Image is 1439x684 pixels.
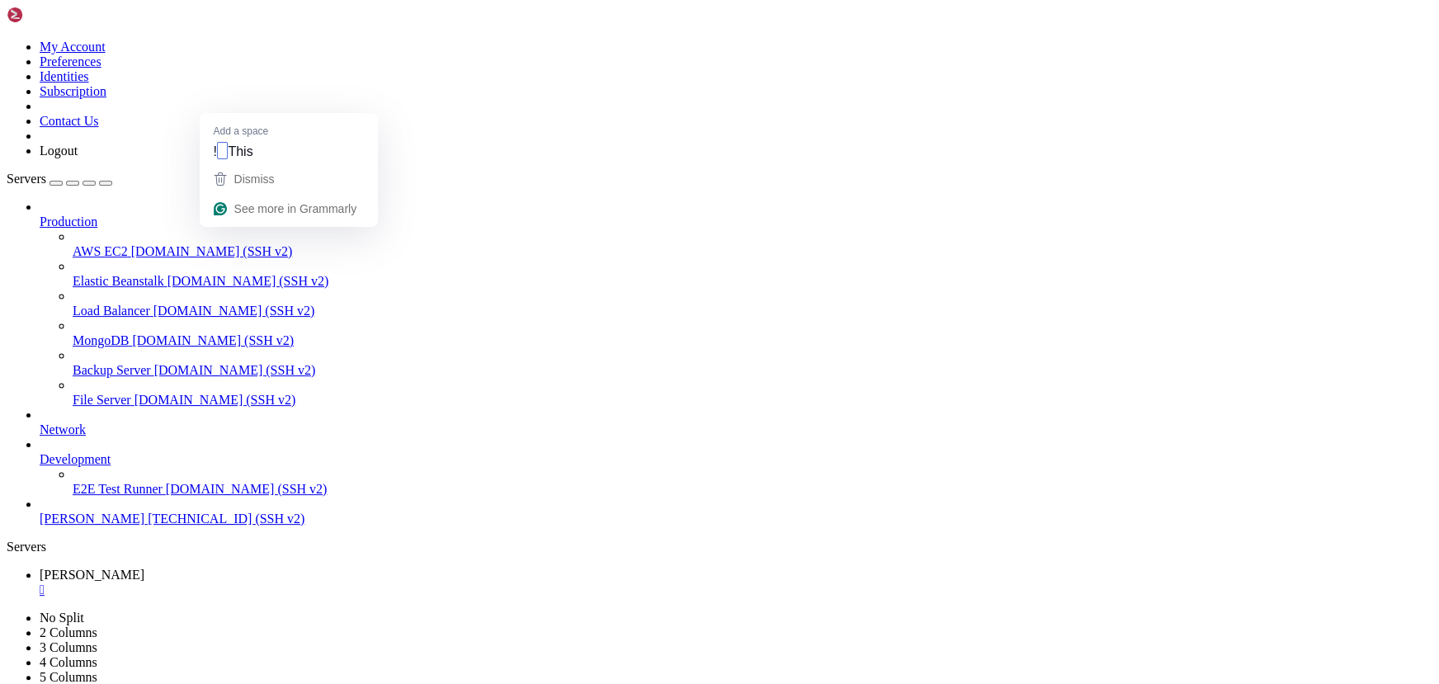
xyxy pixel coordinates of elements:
x-row: total used free shared buff/cache available [7,105,1224,119]
a: Development [40,452,1432,467]
span: [PERSON_NAME] [40,568,144,582]
a: Servers [7,172,112,186]
x-row: Swap: 0 0 0 [7,133,1224,147]
span: Backup Server [73,363,151,377]
span: AWS EC2 [73,244,128,258]
li: AWS EC2 [DOMAIN_NAME] (SSH v2) [73,229,1432,259]
a: MongoDB [DOMAIN_NAME] (SSH v2) [73,333,1432,348]
x-row: tmpfs 3035852 0 3035852 0% /sys/fs/cgroup [7,245,1224,259]
span: Production [40,215,97,229]
x-row: Filesystem Size Used Avail Use% Mounted on [7,301,1224,315]
div: (30, 39) [215,554,222,568]
x-row: root@vmi2077663:~# df -k [7,147,1224,161]
x-row: root@vmi2077663:~# cd /home/backup/ [7,455,1224,469]
span: Servers [7,172,46,186]
span: [PERSON_NAME] [40,512,144,526]
span: Load Balancer [73,304,150,318]
span: koha_library202508182100.zip [205,498,389,511]
x-row: root@vmi2077663:/home/backup# ls [7,469,1224,484]
span: koha_library202508152100.zip [7,484,191,497]
x-row: please don't hesitate to contact us at [EMAIL_ADDRESS][DOMAIN_NAME]. [7,49,1224,63]
x-row: tmpfs 593M 0 593M 0% /run/user/0 [7,413,1224,427]
x-row: Filesystem 1K-blocks Used Available Use% Mounted on [7,161,1224,175]
span: Development [40,452,111,466]
span: [DOMAIN_NAME] (SSH v2) [167,274,329,288]
x-row: update.txt [7,441,1224,455]
a: AWS EC2 [DOMAIN_NAME] (SSH v2) [73,244,1432,259]
x-row: tmpfs 3035852 0 3035852 0% /dev/shm [7,217,1224,231]
a: [PERSON_NAME] [TECHNICAL_ID] (SSH v2) [40,512,1432,526]
li: Load Balancer [DOMAIN_NAME] (SSH v2) [73,289,1432,318]
x-row: root@vmi2077663:~# ls [7,427,1224,441]
a: Preferences [40,54,101,68]
x-row: root@vmi2077663:~# df -h [7,287,1224,301]
span: [TECHNICAL_ID] (SSH v2) [148,512,304,526]
span: MongoDB [73,333,129,347]
span: koha_library202508192100.zip [403,484,587,497]
span: [DOMAIN_NAME] (SSH v2) [153,304,315,318]
span: koha_library202508162100.zip [7,498,191,511]
x-row: tmpfs 607172 23772 583400 4% /run [7,189,1224,203]
li: [PERSON_NAME] [TECHNICAL_ID] (SSH v2) [40,497,1432,526]
x-row: tmpfs 2.9G 0 2.9G 0% /dev/shm [7,357,1224,371]
x-row: tmpfs 607168 0 607168 0% /run/user/0 [7,273,1224,287]
x-row: root@vmi2077663:~# free -m [7,91,1224,105]
x-row: root@vmi2077663:/home/backup# [7,554,1224,568]
a: Logout [40,144,78,158]
x-row: Mem: 5929 1213 4298 28 417 4458 [7,119,1224,133]
span: koha_library202508172100.zip [205,484,389,497]
a: Network [40,422,1432,437]
a: Load Balancer [DOMAIN_NAME] (SSH v2) [73,304,1432,318]
span: Elastic Beanstalk [73,274,164,288]
span: E2E Test Runner [73,482,163,496]
a: 3 Columns [40,640,97,654]
x-row: du: cannot access '-': No such file or directory [7,526,1224,540]
a: My Account [40,40,106,54]
span: koha_library202508202100.zip [403,498,587,511]
li: E2E Test Runner [DOMAIN_NAME] (SSH v2) [73,467,1432,497]
span: sqlbak.deb [7,441,73,455]
a: Subscription [40,84,106,98]
x-row: /dev/sda3 391G 34G 338G 10% / [7,343,1224,357]
a: Contact Us [40,114,99,128]
x-row: This server is hosted by Contabo. If you have any questions or need help, [7,35,1224,49]
span: [DOMAIN_NAME] (SSH v2) [131,244,293,258]
a: Backup Server [DOMAIN_NAME] (SSH v2) [73,363,1432,378]
x-row: Last login: [DATE] from [TECHNICAL_ID] [7,77,1224,91]
span: [DOMAIN_NAME] (SSH v2) [134,393,296,407]
x-row: udev 2.9G 0 2.9G 0% /dev [7,315,1224,329]
a: Identities [40,69,89,83]
x-row: Welcome! [7,7,1224,21]
li: Development [40,437,1432,497]
a: 4 Columns [40,655,97,669]
x-row: /dev/sda2 2023272 152996 1749140 9% /boot [7,259,1224,273]
span: File Server [73,393,131,407]
x-row: root@vmi2077663:/home/backup# du - koha_library202508 [7,512,1224,526]
span: [DOMAIN_NAME] (SSH v2) [132,333,294,347]
x-row: tmpfs 2.9G 0 2.9G 0% /sys/fs/cgroup [7,385,1224,399]
a: 5 Columns [40,670,97,684]
li: Network [40,408,1432,437]
x-row: udev 3004648 0 3004648 0% /dev [7,175,1224,189]
div: Servers [7,540,1432,554]
x-row: tmpfs 5120 0 5120 0% /run/lock [7,231,1224,245]
li: Backup Server [DOMAIN_NAME] (SSH v2) [73,348,1432,378]
a: Laxman Singh [40,568,1432,597]
span: [DOMAIN_NAME] (SSH v2) [154,363,316,377]
a:  [40,583,1432,597]
li: File Server [DOMAIN_NAME] (SSH v2) [73,378,1432,408]
a: Elastic Beanstalk [DOMAIN_NAME] (SSH v2) [73,274,1432,289]
a: 2 Columns [40,625,97,639]
a: File Server [DOMAIN_NAME] (SSH v2) [73,393,1432,408]
li: Elastic Beanstalk [DOMAIN_NAME] (SSH v2) [73,259,1432,289]
span: [DOMAIN_NAME] (SSH v2) [166,482,328,496]
a: Production [40,215,1432,229]
x-row: tmpfs 5.0M 0 5.0M 0% /run/lock [7,371,1224,385]
a: E2E Test Runner [DOMAIN_NAME] (SSH v2) [73,482,1432,497]
x-row: du: cannot access 'koha_library202508': No such file or directory [7,540,1224,554]
li: MongoDB [DOMAIN_NAME] (SSH v2) [73,318,1432,348]
x-row: /dev/sda2 2.0G 150M 1.7G 9% /boot [7,399,1224,413]
a: No Split [40,611,84,625]
li: Production [40,200,1432,408]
